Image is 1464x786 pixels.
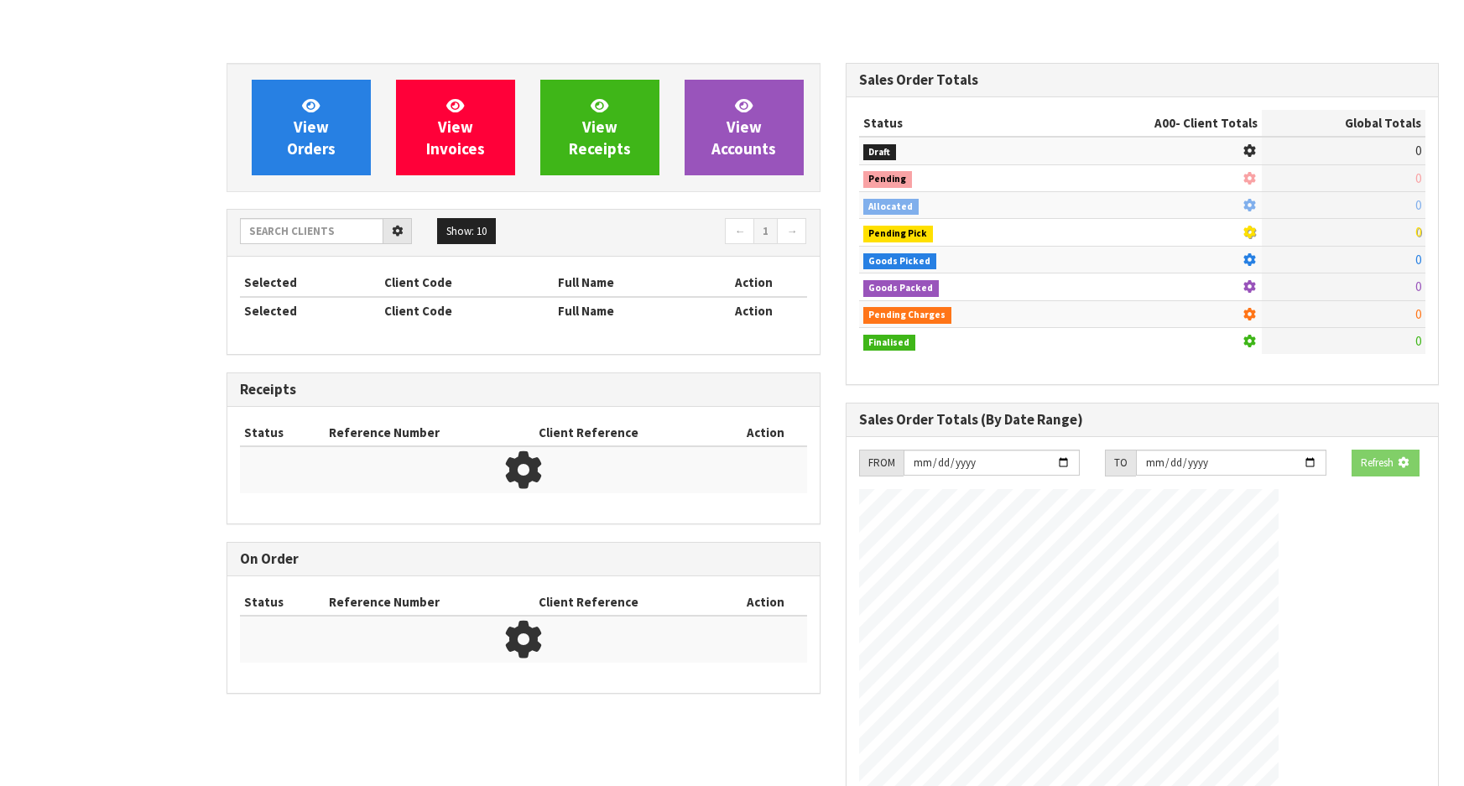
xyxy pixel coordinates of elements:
span: View Orders [287,96,336,159]
th: Client Reference [534,589,726,616]
div: FROM [859,450,904,476]
th: Full Name [554,269,701,296]
h3: Receipts [240,382,807,398]
a: ← [725,218,754,245]
h3: Sales Order Totals [859,72,1426,88]
span: 0 [1415,333,1421,349]
span: 0 [1415,197,1421,213]
th: Client Code [380,297,555,324]
th: Global Totals [1262,110,1425,137]
span: View Receipts [569,96,631,159]
th: Action [701,297,807,324]
th: Reference Number [325,419,534,446]
span: 0 [1415,306,1421,322]
span: Finalised [863,335,916,351]
th: Full Name [554,297,701,324]
span: Pending Charges [863,307,952,324]
th: Status [240,589,325,616]
th: Action [725,589,806,616]
span: 0 [1415,170,1421,186]
a: 1 [753,218,778,245]
nav: Page navigation [536,218,807,247]
th: Status [240,419,325,446]
h3: Sales Order Totals (By Date Range) [859,412,1426,428]
th: Selected [240,297,380,324]
th: Reference Number [325,589,534,616]
button: Show: 10 [437,218,496,245]
th: Client Code [380,269,555,296]
a: ViewAccounts [685,80,804,175]
span: View Accounts [711,96,776,159]
span: 0 [1415,278,1421,294]
span: Goods Packed [863,280,940,297]
span: 0 [1415,224,1421,240]
th: Client Reference [534,419,726,446]
span: 0 [1415,143,1421,159]
a: ViewInvoices [396,80,515,175]
th: Selected [240,269,380,296]
span: View Invoices [426,96,485,159]
div: TO [1105,450,1136,476]
th: Action [725,419,806,446]
th: Status [859,110,1046,137]
th: Action [701,269,807,296]
span: Pending [863,171,913,188]
a: → [777,218,806,245]
a: ViewOrders [252,80,371,175]
input: Search clients [240,218,383,244]
span: Pending Pick [863,226,934,242]
span: A00 [1154,115,1175,131]
h3: On Order [240,551,807,567]
span: Allocated [863,199,920,216]
th: - Client Totals [1046,110,1262,137]
span: Goods Picked [863,253,937,270]
span: 0 [1415,252,1421,268]
a: ViewReceipts [540,80,659,175]
button: Refresh [1352,450,1419,476]
span: Draft [863,144,897,161]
